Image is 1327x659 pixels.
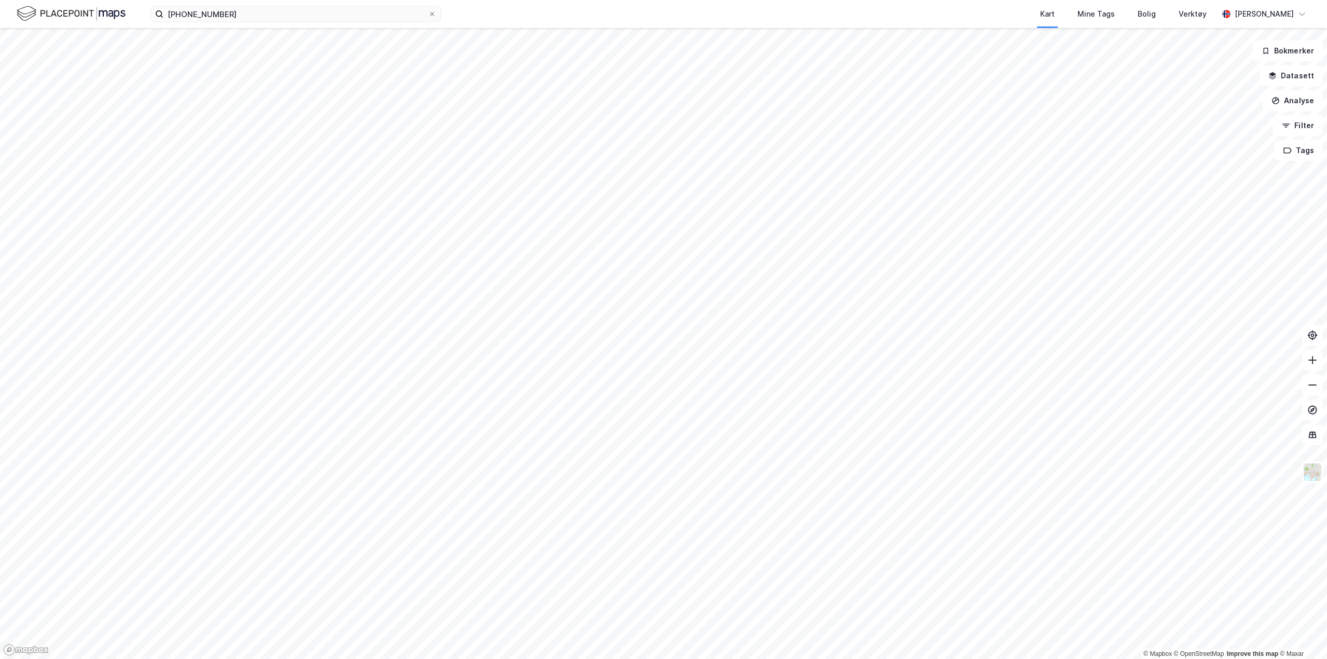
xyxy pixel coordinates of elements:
iframe: Chat Widget [1275,609,1327,659]
div: [PERSON_NAME] [1235,8,1294,20]
img: logo.f888ab2527a4732fd821a326f86c7f29.svg [17,5,126,23]
div: Kart [1040,8,1055,20]
div: Kontrollprogram for chat [1275,609,1327,659]
div: Mine Tags [1077,8,1115,20]
div: Bolig [1138,8,1156,20]
input: Søk på adresse, matrikkel, gårdeiere, leietakere eller personer [163,6,428,22]
div: Verktøy [1179,8,1207,20]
